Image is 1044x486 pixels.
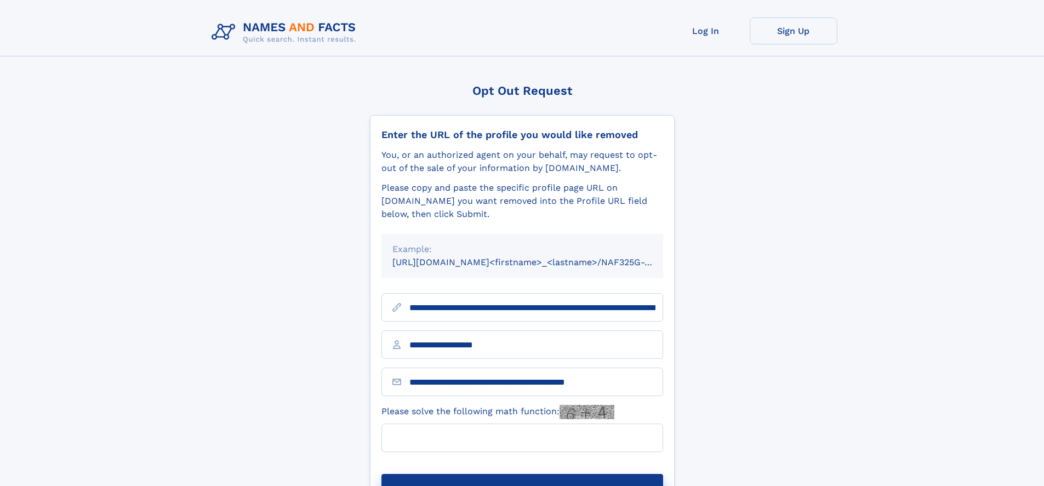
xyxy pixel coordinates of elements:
[381,405,614,419] label: Please solve the following math function:
[662,18,750,44] a: Log In
[381,181,663,221] div: Please copy and paste the specific profile page URL on [DOMAIN_NAME] you want removed into the Pr...
[207,18,365,47] img: Logo Names and Facts
[392,243,652,256] div: Example:
[381,148,663,175] div: You, or an authorized agent on your behalf, may request to opt-out of the sale of your informatio...
[392,257,684,267] small: [URL][DOMAIN_NAME]<firstname>_<lastname>/NAF325G-xxxxxxxx
[750,18,837,44] a: Sign Up
[370,84,675,98] div: Opt Out Request
[381,129,663,141] div: Enter the URL of the profile you would like removed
